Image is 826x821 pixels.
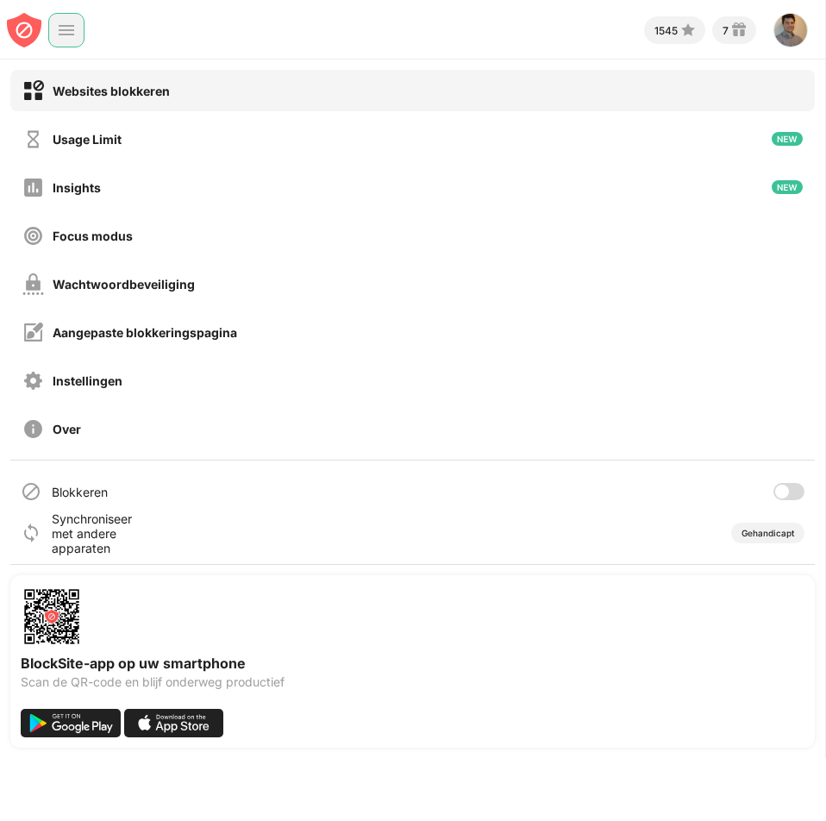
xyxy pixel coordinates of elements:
img: get-it-on-google-play.svg [21,709,121,737]
img: new-icon.svg [772,180,803,194]
img: customize-block-page-off.svg [22,322,44,343]
div: 1545 [654,24,678,37]
div: 7 [723,24,729,37]
div: BlockSite-app op uw smartphone [21,655,804,672]
div: Scan de QR-code en blijf onderweg productief [21,675,804,689]
img: blocksite-icon-red.svg [7,13,41,47]
img: settings-off.svg [22,370,44,392]
div: Wachtwoordbeveiliging [53,277,195,291]
div: Gehandicapt [742,528,794,538]
img: block-on.svg [22,80,44,102]
div: Insights [53,180,101,195]
img: insights-off.svg [22,177,44,198]
img: about-off.svg [22,418,44,440]
div: Instellingen [53,373,122,388]
img: download-on-the-app-store.svg [124,709,224,737]
img: blocking-icon.svg [21,481,41,502]
img: password-protection-off.svg [22,273,44,295]
img: points-small.svg [678,20,698,41]
div: Synchroniseer met andere apparaten [52,511,141,555]
img: reward-small.svg [729,20,749,41]
img: options-page-qr-code.png [21,586,83,648]
img: focus-off.svg [22,225,44,247]
div: Websites blokkeren [53,84,170,98]
div: Aangepaste blokkeringspagina [53,325,237,340]
img: time-usage-off.svg [22,128,44,150]
div: Over [53,422,81,436]
img: sync-icon.svg [21,523,41,543]
img: new-icon.svg [772,132,803,146]
img: AAcHTtcw_5zffsIlHW1irrggMJ7UFv4xJjrGp60GESNsEwDhddo=s96-c [773,13,808,47]
div: Focus modus [53,229,133,243]
div: Usage Limit [53,132,122,147]
div: Blokkeren [52,485,108,499]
